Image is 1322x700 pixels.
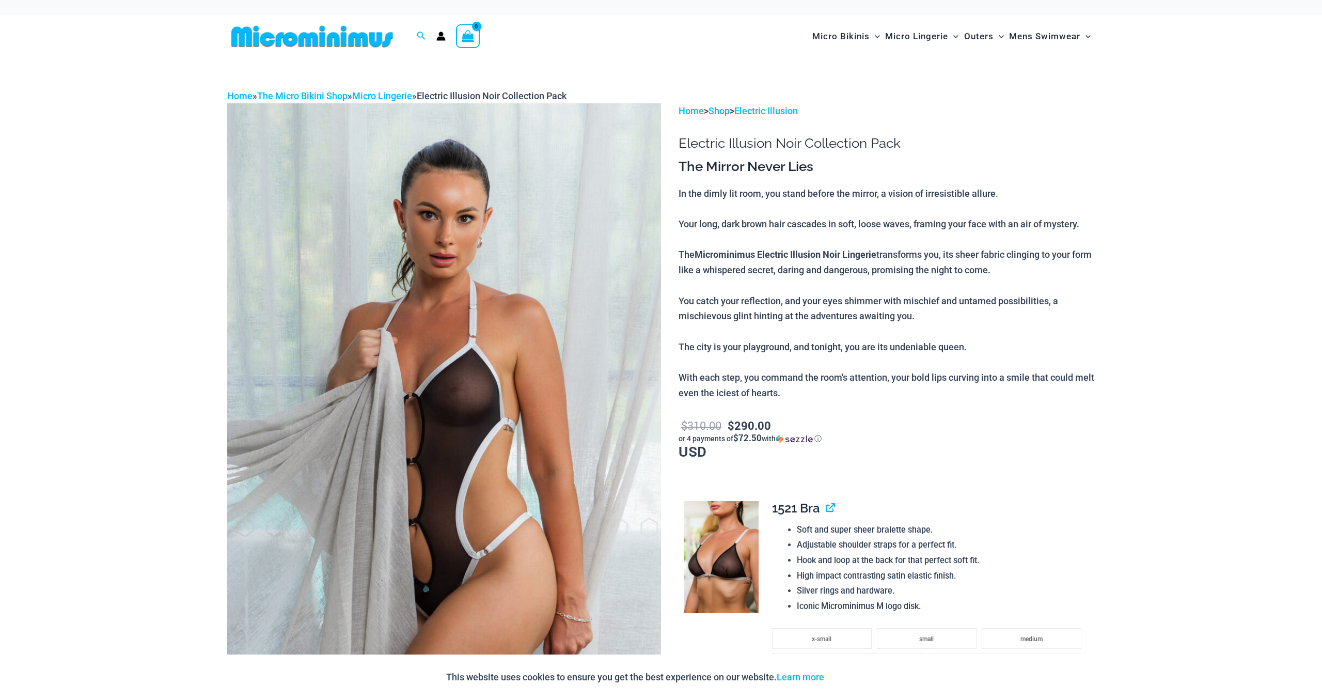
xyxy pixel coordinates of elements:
li: x-large [929,654,1081,674]
li: Hook and loop at the back for that perfect soft fit. [797,553,1086,568]
span: medium [1020,635,1043,643]
div: or 4 payments of$72.50withSezzle Click to learn more about Sezzle [679,433,1095,444]
button: Accept [832,665,876,690]
li: medium [982,628,1081,649]
a: Account icon link [436,32,446,41]
li: x-small [772,628,872,649]
span: Menu Toggle [948,23,958,50]
a: Home [679,105,704,116]
a: View Shopping Cart, empty [456,24,480,48]
div: or 4 payments of with [679,433,1095,444]
span: » » » [227,90,566,101]
a: Electric Illusion [734,105,798,116]
p: In the dimly lit room, you stand before the mirror, a vision of irresistible allure. Your long, d... [679,186,1095,401]
b: Microminimus Electric Illusion Noir Lingerie [695,248,876,260]
a: Learn more [777,672,824,682]
h3: The Mirror Never Lies [679,158,1095,176]
p: This website uses cookies to ensure you get the best experience on our website. [446,670,824,685]
p: > > [679,103,1095,119]
span: $ [681,418,687,433]
span: $72.50 [733,432,762,444]
a: Micro LingerieMenu ToggleMenu Toggle [883,21,961,52]
span: x-small [812,635,831,643]
span: Electric Illusion Noir Collection Pack [417,90,566,101]
span: Micro Bikinis [812,23,870,50]
span: Micro Lingerie [885,23,948,50]
img: Electric Illusion Noir 1521 Bra [684,501,759,614]
li: small [877,628,977,649]
p: USD [679,417,1095,459]
h1: Electric Illusion Noir Collection Pack [679,135,1095,151]
span: Menu Toggle [994,23,1004,50]
span: Menu Toggle [870,23,880,50]
span: small [919,635,934,643]
a: Micro BikinisMenu ToggleMenu Toggle [810,21,883,52]
li: High impact contrasting satin elastic finish. [797,568,1086,584]
li: large [772,654,924,674]
span: Mens Swimwear [1009,23,1080,50]
li: Soft and super sheer bralette shape. [797,522,1086,538]
a: Micro Lingerie [352,90,412,101]
img: MM SHOP LOGO FLAT [227,25,397,48]
span: Outers [964,23,994,50]
bdi: 310.00 [681,418,721,433]
span: $ [728,418,734,433]
li: Iconic Microminimus M logo disk. [797,599,1086,614]
span: 1521 Bra [772,501,820,516]
nav: Site Navigation [808,19,1095,54]
li: Adjustable shoulder straps for a perfect fit. [797,537,1086,553]
a: OutersMenu ToggleMenu Toggle [962,21,1006,52]
a: The Micro Bikini Shop [257,90,348,101]
bdi: 290.00 [728,418,771,433]
li: Silver rings and hardware. [797,583,1086,599]
a: Home [227,90,253,101]
a: Shop [709,105,730,116]
a: Search icon link [417,30,426,43]
img: Sezzle [776,434,813,444]
span: Menu Toggle [1080,23,1091,50]
a: Mens SwimwearMenu ToggleMenu Toggle [1006,21,1093,52]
